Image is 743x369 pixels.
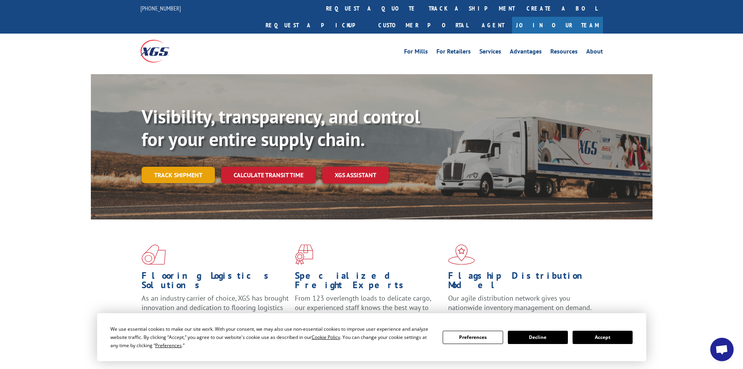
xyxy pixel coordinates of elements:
h1: Specialized Freight Experts [295,271,442,294]
a: Advantages [510,48,542,57]
button: Preferences [443,331,503,344]
img: xgs-icon-flagship-distribution-model-red [448,244,475,265]
span: Preferences [155,342,182,349]
h1: Flagship Distribution Model [448,271,596,294]
button: Accept [573,331,633,344]
a: Services [479,48,501,57]
a: About [586,48,603,57]
a: Open chat [710,338,734,361]
a: Request a pickup [260,17,372,34]
a: Calculate transit time [221,167,316,184]
button: Decline [508,331,568,344]
a: Resources [550,48,578,57]
span: Cookie Policy [312,334,340,340]
p: From 123 overlength loads to delicate cargo, our experienced staff knows the best way to move you... [295,294,442,328]
div: Cookie Consent Prompt [97,313,646,361]
span: Our agile distribution network gives you nationwide inventory management on demand. [448,294,592,312]
a: Join Our Team [512,17,603,34]
a: [PHONE_NUMBER] [140,4,181,12]
h1: Flooring Logistics Solutions [142,271,289,294]
a: For Mills [404,48,428,57]
a: XGS ASSISTANT [322,167,389,184]
a: Track shipment [142,167,215,183]
a: Customer Portal [372,17,474,34]
a: For Retailers [436,48,471,57]
img: xgs-icon-total-supply-chain-intelligence-red [142,244,166,265]
img: xgs-icon-focused-on-flooring-red [295,244,313,265]
div: We use essential cookies to make our site work. With your consent, we may also use non-essential ... [110,325,433,349]
b: Visibility, transparency, and control for your entire supply chain. [142,104,420,151]
a: Agent [474,17,512,34]
span: As an industry carrier of choice, XGS has brought innovation and dedication to flooring logistics... [142,294,289,321]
